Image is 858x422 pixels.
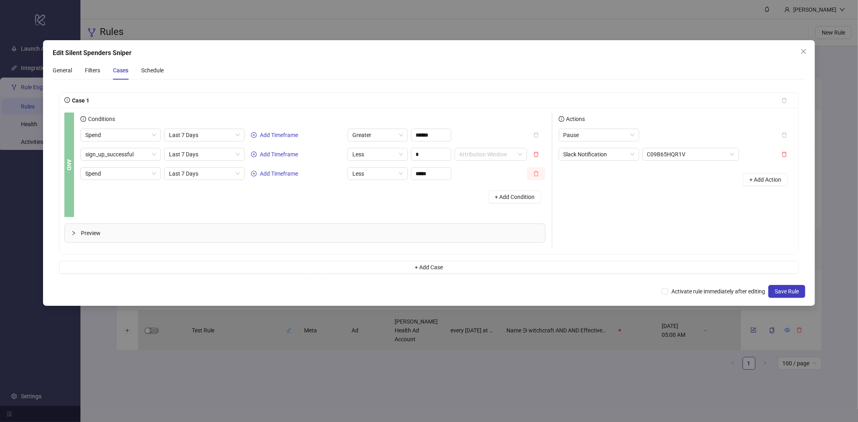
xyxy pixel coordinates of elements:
span: Less [352,148,403,160]
div: Edit Silent Spenders Sniper [53,48,806,58]
span: plus-circle [251,152,257,157]
span: Last 7 Days [169,148,240,160]
button: + Add Condition [489,191,541,203]
button: + Add Action [743,173,788,186]
span: Pause [564,129,634,141]
button: delete [527,129,545,141]
span: Last 7 Days [169,129,240,141]
span: + Add Action [749,176,781,183]
span: Less [352,168,403,180]
div: Filters [85,66,100,75]
span: Slack Notification [564,148,634,160]
span: delete [533,152,539,157]
button: delete [775,129,794,141]
button: Close [797,45,810,58]
span: + Add Case [415,264,443,270]
span: Conditions [86,116,115,122]
span: delete [533,171,539,176]
span: Spend [85,168,156,180]
span: Spend [85,129,156,141]
span: Add Timeframe [260,151,298,158]
div: Cases [113,66,128,75]
button: Add Timeframe [248,169,301,178]
button: delete [775,94,794,107]
span: sign_up_successful [85,148,156,160]
span: C09B65HQR1V [647,148,734,160]
b: AND [65,159,74,170]
div: General [53,66,72,75]
span: Add Timeframe [260,132,298,138]
button: delete [527,148,545,161]
span: Last 7 Days [169,168,240,180]
span: info-circle [64,97,70,103]
button: + Add Case [59,261,799,274]
button: Save Rule [768,285,805,298]
span: Greater [352,129,403,141]
span: plus-circle [251,132,257,138]
button: Add Timeframe [248,150,301,159]
span: + Add Condition [495,194,535,200]
span: info-circle [559,116,564,122]
span: Case 1 [70,97,89,104]
span: Save Rule [775,288,799,295]
button: delete [775,148,794,161]
div: Schedule [141,66,164,75]
span: close [800,48,807,55]
span: collapsed [71,231,76,236]
button: delete [527,167,545,180]
button: Add Timeframe [248,130,301,140]
span: Preview [81,229,539,238]
span: delete [782,152,787,157]
div: Preview [65,224,545,242]
span: plus-circle [251,171,257,176]
span: Activate rule immediately after editing [668,287,768,296]
span: Actions [564,116,585,122]
span: info-circle [80,116,86,122]
span: Add Timeframe [260,170,298,177]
